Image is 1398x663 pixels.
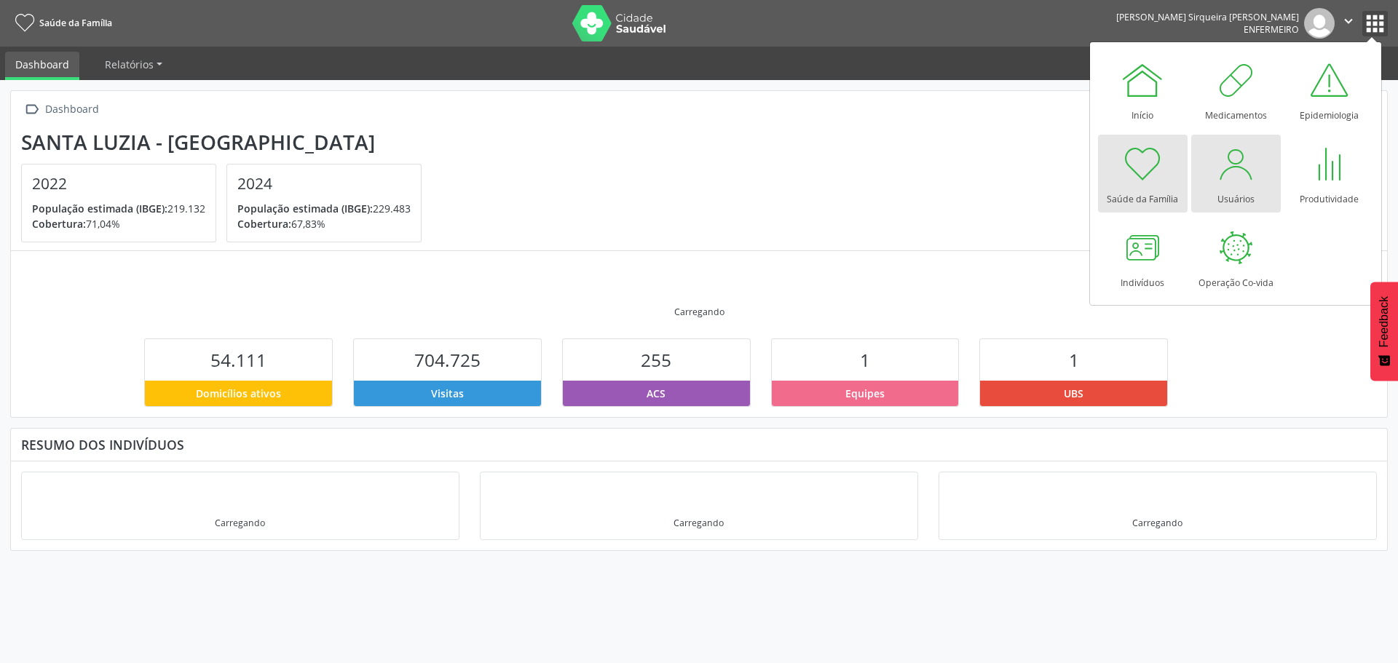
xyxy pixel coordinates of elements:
span: 1 [1069,348,1079,372]
span: Feedback [1378,296,1391,347]
span: UBS [1064,386,1083,401]
span: 54.111 [210,348,266,372]
div: Carregando [674,306,724,318]
a: Indivíduos [1098,218,1188,296]
span: Domicílios ativos [196,386,281,401]
button: apps [1362,11,1388,36]
h4: 2024 [237,175,411,193]
span: Visitas [431,386,464,401]
a: Dashboard [5,52,79,80]
a: Epidemiologia [1284,51,1374,129]
p: 229.483 [237,201,411,216]
button: Feedback - Mostrar pesquisa [1370,282,1398,381]
a:  Dashboard [21,99,101,120]
span: 704.725 [414,348,481,372]
span: 255 [641,348,671,372]
span: Relatórios [105,57,154,71]
a: Início [1098,51,1188,129]
a: Medicamentos [1191,51,1281,129]
a: Saúde da Família [10,11,112,35]
span: População estimada (IBGE): [237,202,373,215]
span: ACS [647,386,666,401]
div: Carregando [674,517,724,529]
div: Carregando [215,517,265,529]
a: Produtividade [1284,135,1374,213]
i:  [21,99,42,120]
span: Enfermeiro [1244,23,1299,36]
div: Resumo dos indivíduos [21,437,1377,453]
span: Cobertura: [237,217,291,231]
div: [PERSON_NAME] Sirqueira [PERSON_NAME] [1116,11,1299,23]
span: Cobertura: [32,217,86,231]
div: Dashboard [42,99,101,120]
p: 71,04% [32,216,205,231]
span: 1 [860,348,870,372]
img: img [1304,8,1335,39]
h4: 2022 [32,175,205,193]
a: Operação Co-vida [1191,218,1281,296]
p: 219.132 [32,201,205,216]
a: Usuários [1191,135,1281,213]
button:  [1335,8,1362,39]
a: Relatórios [95,52,173,77]
span: Equipes [845,386,885,401]
div: Carregando [1132,517,1182,529]
p: 67,83% [237,216,411,231]
a: Saúde da Família [1098,135,1188,213]
div: Santa Luzia - [GEOGRAPHIC_DATA] [21,130,432,154]
span: Saúde da Família [39,17,112,29]
span: População estimada (IBGE): [32,202,167,215]
i:  [1340,13,1356,29]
